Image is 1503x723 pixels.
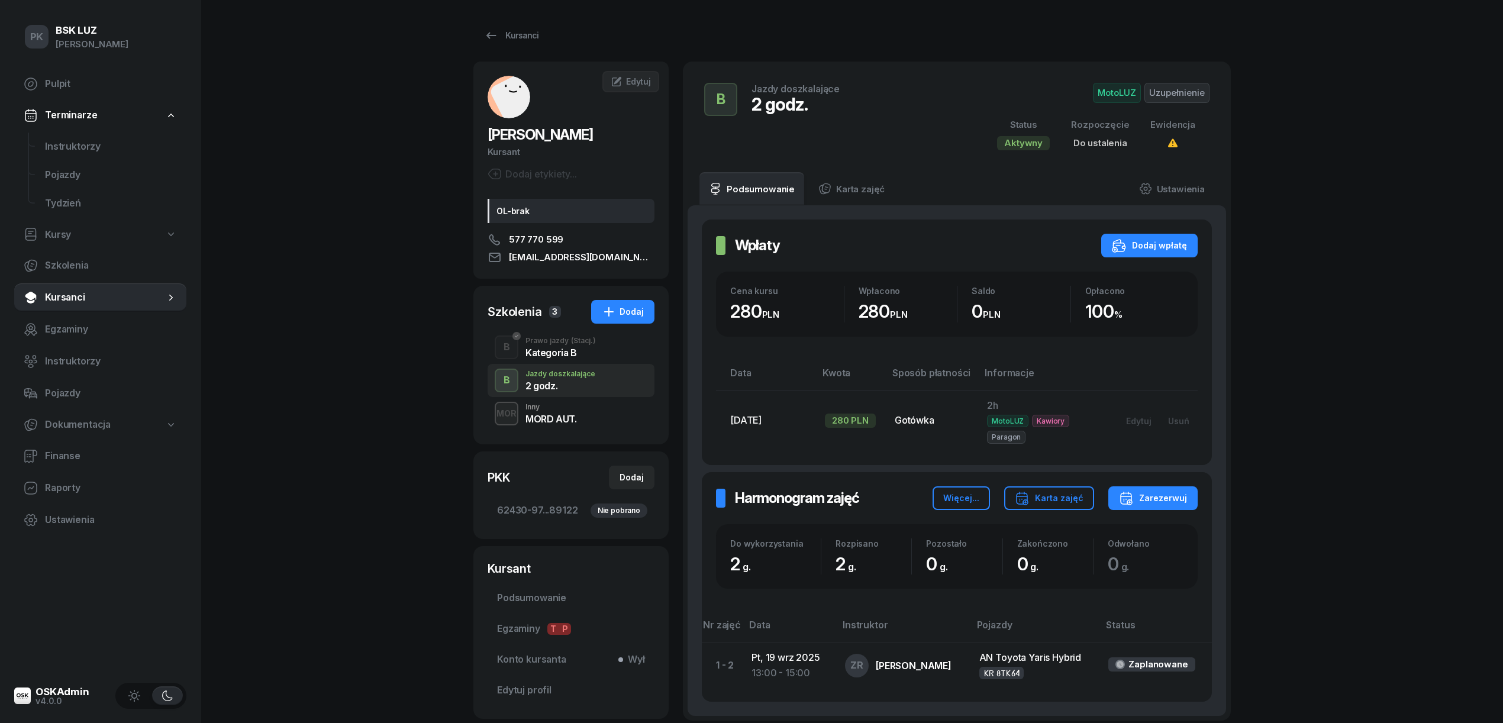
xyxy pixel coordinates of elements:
a: Pojazdy [14,379,186,408]
div: [PERSON_NAME] [56,37,128,52]
button: MORInnyMORD AUT. [488,397,654,430]
a: Podsumowanie [488,584,654,612]
button: Więcej... [933,486,990,510]
a: Szkolenia [14,251,186,280]
div: Cena kursu [730,286,844,296]
span: MotoLUZ [987,415,1028,427]
button: B [495,369,518,392]
a: Kursanci [14,283,186,312]
div: 0 [972,301,1070,322]
div: Gotówka [895,413,968,428]
a: 62430-97...89122Nie pobrano [488,496,654,525]
small: g. [848,561,856,573]
div: Usuń [1168,416,1189,426]
div: 280 PLN [825,414,876,428]
span: Egzaminy [45,322,177,337]
a: Instruktorzy [14,347,186,376]
button: Dodaj [609,466,654,489]
span: Kursanci [45,290,165,305]
div: Dodaj [602,305,644,319]
a: Ustawienia [1130,172,1214,205]
span: Terminarze [45,108,97,123]
h2: Wpłaty [735,236,780,255]
span: Finanse [45,448,177,464]
div: 280 [859,301,957,322]
span: 0 [1108,553,1136,574]
div: Saldo [972,286,1070,296]
div: 13:00 - 15:00 [751,666,826,681]
button: BPrawo jazdy(Stacj.)Kategoria B [488,331,654,364]
div: MOR [492,406,521,421]
div: OL-brak [488,199,654,223]
div: 100 [1085,301,1184,322]
span: [EMAIL_ADDRESS][DOMAIN_NAME] [509,250,654,264]
small: PLN [762,309,780,320]
div: PKK [488,469,510,486]
button: Dodaj [591,300,654,324]
div: Nie pobrano [591,503,647,518]
span: (Stacj.) [571,337,596,344]
a: Egzaminy [14,315,186,344]
div: Dodaj wpłatę [1112,238,1187,253]
div: Jazdy doszkalające [751,84,840,93]
th: Instruktor [836,617,970,643]
span: Edytuj profil [497,683,645,698]
div: Karta zajęć [1015,491,1083,505]
span: Pulpit [45,76,177,92]
span: MotoLUZ [1093,83,1141,103]
span: Tydzień [45,196,177,211]
button: B [495,335,518,359]
button: Dodaj wpłatę [1101,234,1198,257]
div: Status [997,117,1050,133]
span: Edytuj [626,76,651,86]
div: MORD AUT. [525,414,576,424]
a: Finanse [14,442,186,470]
div: Dodaj [620,470,644,485]
button: BJazdy doszkalające2 godz. [488,364,654,397]
span: Instruktorzy [45,139,177,154]
div: Odwołano [1108,538,1183,548]
div: Prawo jazdy [525,337,596,344]
td: Pt, 19 wrz 2025 [742,643,836,688]
div: Dodaj etykiety... [488,167,577,181]
a: Tydzień [36,189,186,218]
div: Zarezerwuj [1119,491,1187,505]
small: g. [1030,561,1038,573]
button: Zarezerwuj [1108,486,1198,510]
button: MotoLUZUzupełnienie [1093,83,1210,103]
h2: Harmonogram zajęć [735,489,859,508]
a: Kursy [14,221,186,248]
span: Uzupełnienie [1144,83,1210,103]
span: Szkolenia [45,258,177,273]
div: Kursant [488,560,654,577]
button: B [704,83,737,116]
span: ZR [850,660,863,670]
div: Jazdy doszkalające [525,370,595,377]
span: Podsumowanie [497,590,645,606]
span: Pojazdy [45,167,177,183]
a: Ustawienia [14,506,186,534]
span: Egzaminy [497,621,645,637]
div: 280 [730,301,844,322]
div: 0 [926,553,1002,575]
small: % [1114,309,1123,320]
span: 2h [987,399,998,411]
span: Wył [623,652,645,667]
div: Edytuj [1126,416,1152,426]
small: PLN [890,309,908,320]
button: Usuń [1160,411,1198,431]
span: 62430-97...89122 [497,503,645,518]
div: Aktywny [997,136,1050,150]
div: 2 godz. [525,381,595,390]
div: Inny [525,404,576,411]
span: Do ustalenia [1073,137,1127,149]
span: Raporty [45,480,177,496]
th: Sposób płatności [885,365,978,390]
a: Edytuj [602,71,659,92]
div: B [712,88,730,111]
a: Konto kursantaWył [488,645,654,674]
th: Informacje [978,365,1108,390]
span: P [559,623,571,635]
a: Raporty [14,474,186,502]
div: v4.0.0 [36,697,89,705]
